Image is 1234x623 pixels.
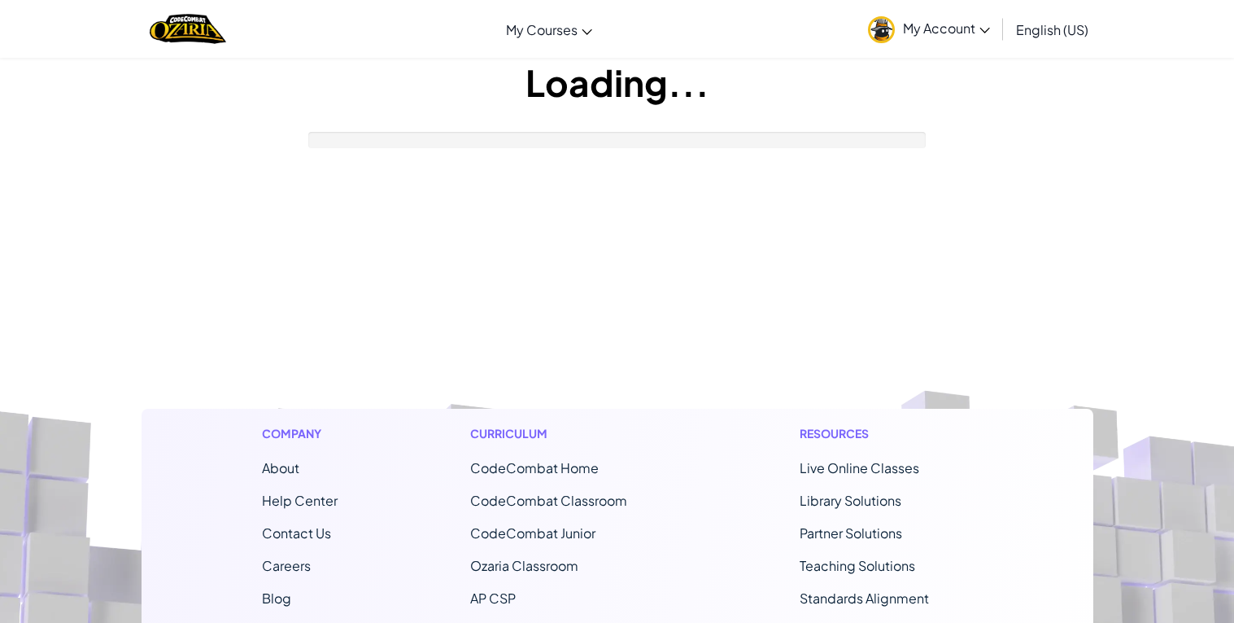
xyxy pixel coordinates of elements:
img: Home [150,12,225,46]
a: CodeCombat Junior [470,524,595,542]
a: Library Solutions [800,492,901,509]
span: English (US) [1016,21,1088,38]
a: Ozaria Classroom [470,557,578,574]
a: My Account [860,3,998,55]
a: CodeCombat Classroom [470,492,627,509]
h1: Resources [800,425,973,442]
a: About [262,459,299,476]
a: Ozaria by CodeCombat logo [150,12,225,46]
a: Blog [262,590,291,607]
span: My Account [903,20,990,37]
a: AP CSP [470,590,516,607]
a: English (US) [1008,7,1097,51]
a: Standards Alignment [800,590,929,607]
h1: Curriculum [470,425,667,442]
img: avatar [868,16,895,43]
a: Careers [262,557,311,574]
span: Contact Us [262,524,331,542]
h1: Company [262,425,338,442]
span: My Courses [506,21,578,38]
a: Live Online Classes [800,459,919,476]
a: Help Center [262,492,338,509]
span: CodeCombat Home [470,459,599,476]
a: Partner Solutions [800,524,902,542]
a: Teaching Solutions [800,557,915,574]
a: My Courses [498,7,600,51]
